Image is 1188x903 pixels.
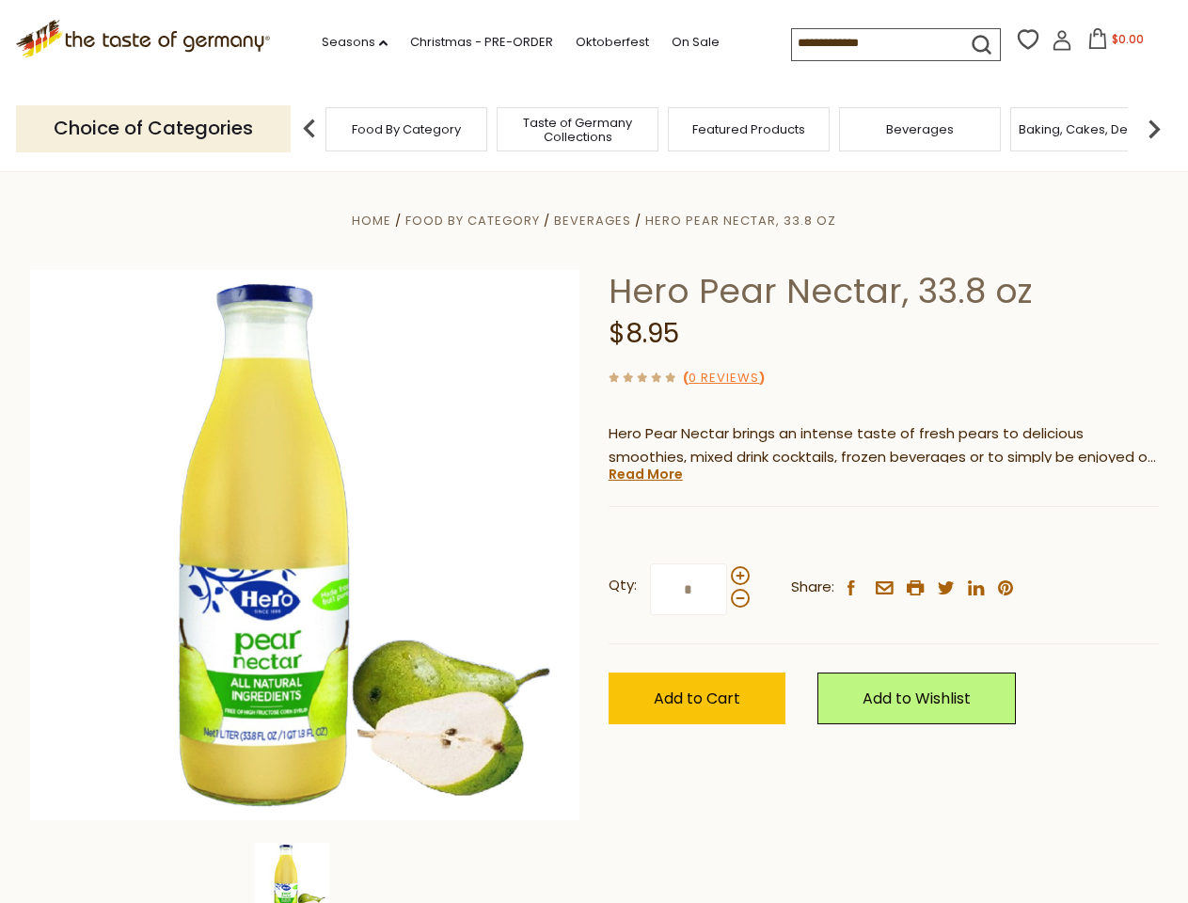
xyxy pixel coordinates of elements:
[609,574,637,597] strong: Qty:
[576,32,649,53] a: Oktoberfest
[16,105,291,151] p: Choice of Categories
[689,369,759,388] a: 0 Reviews
[1019,122,1164,136] a: Baking, Cakes, Desserts
[609,422,1159,469] p: Hero Pear Nectar brings an intense taste of fresh pears to delicious smoothies, mixed drink cockt...
[322,32,388,53] a: Seasons
[609,315,679,352] span: $8.95
[1112,31,1144,47] span: $0.00
[1135,110,1173,148] img: next arrow
[886,122,954,136] a: Beverages
[650,563,727,615] input: Qty:
[817,673,1016,724] a: Add to Wishlist
[672,32,720,53] a: On Sale
[609,270,1159,312] h1: Hero Pear Nectar, 33.8 oz
[791,576,834,599] span: Share:
[645,212,836,230] a: Hero Pear Nectar, 33.8 oz
[692,122,805,136] a: Featured Products
[609,673,785,724] button: Add to Cart
[654,688,740,709] span: Add to Cart
[291,110,328,148] img: previous arrow
[609,465,683,483] a: Read More
[683,369,765,387] span: ( )
[554,212,631,230] a: Beverages
[502,116,653,144] a: Taste of Germany Collections
[410,32,553,53] a: Christmas - PRE-ORDER
[30,270,580,820] img: Hero Pear Nectar, 33.8 oz
[1076,28,1156,56] button: $0.00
